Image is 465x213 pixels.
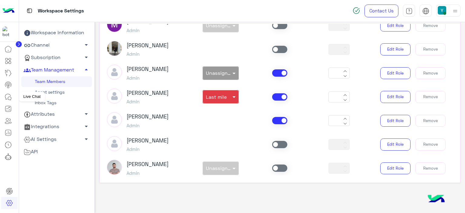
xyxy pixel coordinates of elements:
h3: [PERSON_NAME] [127,42,169,49]
h5: Admin [127,99,169,104]
button: Remove [415,20,446,32]
span: arrow_drop_down [83,123,90,130]
a: Inbox Tags [21,98,92,108]
a: Channel [21,39,92,52]
span: Last mile [206,94,227,100]
button: Remove [415,43,446,55]
img: Logo [2,5,15,17]
h5: Admin [127,28,169,33]
p: Workspace Settings [38,7,84,15]
h3: [PERSON_NAME] [127,113,169,120]
button: Edit Role [380,115,411,127]
img: tab [406,8,413,15]
h5: Admin [127,170,169,176]
span: arrow_drop_up [83,66,90,73]
span: arrow_drop_down [83,110,90,118]
span: API [24,148,38,156]
img: defaultAdmin.png [107,65,122,80]
img: ACg8ocLda9S1SCvSr9VZ3JuqfRZCF8keLUnoALKb60wZ1a7xKw44Jw=s96-c [107,17,122,32]
img: defaultAdmin.png [107,112,122,127]
a: Agent settings [21,87,92,98]
img: 317874714732967 [2,26,13,37]
span: arrow_drop_down [83,41,90,48]
img: hulul-logo.png [426,189,447,210]
span: arrow_drop_down [83,135,90,143]
a: Team Management [21,64,92,76]
img: spinner [353,7,360,14]
img: picture [107,41,122,56]
button: Edit Role [380,43,411,55]
a: AI Settings [21,133,92,145]
button: Remove [415,67,446,79]
a: Integrations [21,121,92,133]
h5: Admin [127,123,169,128]
button: Edit Role [380,67,411,79]
button: Edit Role [380,20,411,32]
div: Live Chat [19,92,45,102]
a: Subscription [21,52,92,64]
a: API [21,145,92,158]
button: Edit Role [380,91,411,103]
a: Team Members [21,76,92,87]
a: Workspace Information [21,27,92,39]
img: picture [107,160,122,175]
span: arrow_drop_down [83,54,90,61]
img: userImage [438,6,446,15]
a: tab [403,5,415,17]
h3: [PERSON_NAME] [127,137,169,144]
img: defaultAdmin.png [107,136,122,151]
button: Edit Role [380,162,411,175]
a: Attributes [21,108,92,121]
img: profile [451,7,459,15]
img: tab [422,8,429,15]
button: Remove [415,138,446,151]
button: Remove [415,115,446,127]
h5: Admin [127,75,169,81]
img: tab [26,7,33,15]
button: Remove [415,162,446,175]
button: Remove [415,91,446,103]
img: defaultAdmin.png [107,88,122,104]
h5: Admin [127,51,169,57]
h3: [PERSON_NAME] [127,161,169,168]
h3: [PERSON_NAME] [127,90,169,96]
h5: Admin [127,146,169,152]
a: Contact Us [364,5,398,17]
h3: [PERSON_NAME] [127,66,169,72]
button: Edit Role [380,138,411,151]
